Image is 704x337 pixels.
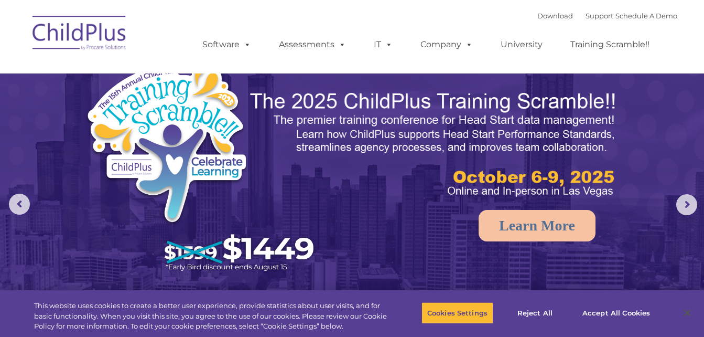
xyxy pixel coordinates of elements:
[676,301,699,324] button: Close
[268,34,356,55] a: Assessments
[490,34,553,55] a: University
[560,34,660,55] a: Training Scramble!!
[537,12,677,20] font: |
[27,8,132,61] img: ChildPlus by Procare Solutions
[615,12,677,20] a: Schedule A Demo
[363,34,403,55] a: IT
[577,302,656,324] button: Accept All Cookies
[479,210,595,241] a: Learn More
[537,12,573,20] a: Download
[586,12,613,20] a: Support
[502,302,568,324] button: Reject All
[192,34,262,55] a: Software
[34,301,387,332] div: This website uses cookies to create a better user experience, provide statistics about user visit...
[421,302,493,324] button: Cookies Settings
[410,34,483,55] a: Company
